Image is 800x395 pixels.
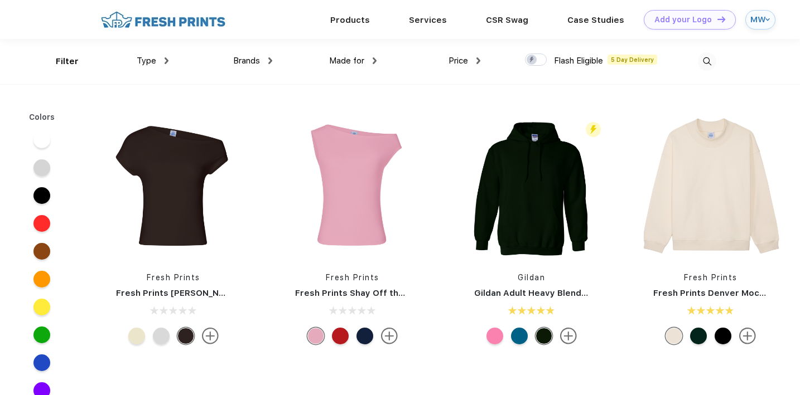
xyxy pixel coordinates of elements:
[326,273,379,282] a: Fresh Prints
[684,273,738,282] a: Fresh Prints
[765,17,770,22] img: arrow_down_blue.svg
[373,57,377,64] img: dropdown.png
[474,288,718,298] a: Gildan Adult Heavy Blend 8 Oz. 50/50 Hooded Sweatshirt
[586,122,601,137] img: flash_active_toggle.svg
[99,113,248,261] img: func=resize&h=266
[381,328,398,344] img: more.svg
[476,57,480,64] img: dropdown.png
[690,328,707,344] div: Forest Green
[666,328,682,344] div: Buttermilk
[329,56,364,66] span: Made for
[177,328,194,344] div: Brown
[128,328,145,344] div: Yellow
[637,113,785,261] img: func=resize&h=266
[56,55,79,68] div: Filter
[739,328,756,344] img: more.svg
[137,56,156,66] span: Type
[332,328,349,344] div: Crimson
[717,16,725,22] img: DT
[165,57,168,64] img: dropdown.png
[518,273,545,282] a: Gildan
[486,328,503,344] div: Azalea
[98,10,229,30] img: fo%20logo%202.webp
[356,328,373,344] div: Navy
[536,328,552,344] div: Forest Green
[268,57,272,64] img: dropdown.png
[457,113,606,261] img: func=resize&h=266
[147,273,200,282] a: Fresh Prints
[307,328,324,344] div: Light Pink
[202,328,219,344] img: more.svg
[486,15,528,25] a: CSR Swag
[560,328,577,344] img: more.svg
[698,52,716,71] img: desktop_search.svg
[750,15,763,25] div: MW
[654,15,712,25] div: Add your Logo
[330,15,370,25] a: Products
[278,113,427,261] img: func=resize&h=266
[233,56,260,66] span: Brands
[608,55,657,65] span: 5 Day Delivery
[295,288,467,298] a: Fresh Prints Shay Off the Shoulder Tank
[715,328,731,344] div: Black
[153,328,170,344] div: Ash Grey
[449,56,468,66] span: Price
[21,111,64,123] div: Colors
[116,288,333,298] a: Fresh Prints [PERSON_NAME] Off the Shoulder Top
[554,56,603,66] span: Flash Eligible
[511,328,528,344] div: Antique Sapphire
[409,15,447,25] a: Services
